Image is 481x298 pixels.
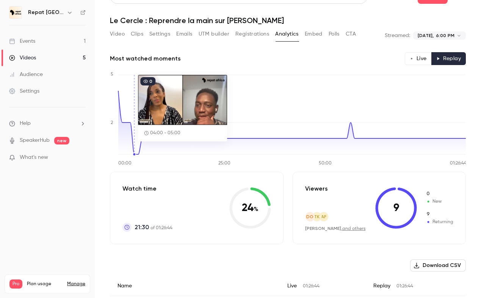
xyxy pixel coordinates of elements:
[9,6,22,19] img: Repat Africa
[54,137,69,144] span: new
[67,281,85,287] a: Manage
[110,28,125,40] button: Video
[305,184,328,193] p: Viewers
[426,211,453,218] span: Returning
[27,281,63,287] span: Plan usage
[426,219,453,225] span: Returning
[28,9,64,16] h6: Repat [GEOGRAPHIC_DATA]
[199,28,229,40] button: UTM builder
[306,213,313,220] span: DO
[110,54,181,63] h2: Most watched moments
[176,28,192,40] button: Emails
[329,28,340,40] button: Polls
[149,28,170,40] button: Settings
[303,284,320,289] span: 01:26:44
[314,213,320,220] span: TK
[426,198,453,205] span: New
[9,71,43,78] div: Audience
[9,120,86,127] li: help-dropdown-opener
[450,161,467,166] tspan: 01:26:44
[9,54,36,62] div: Videos
[385,32,410,39] p: Streamed:
[111,121,113,125] tspan: 2
[346,28,356,40] button: CTA
[110,276,280,296] div: Name
[275,28,299,40] button: Analytics
[305,225,366,232] div: ,
[342,227,366,231] a: and others
[405,52,432,65] button: Live
[9,87,39,95] div: Settings
[410,259,466,272] button: Download CSV
[366,276,466,296] div: Replay
[20,154,48,161] span: What's new
[20,120,31,127] span: Help
[218,161,230,166] tspan: 25:00
[426,191,453,197] span: New
[305,28,323,40] button: Embed
[9,279,22,289] span: Pro
[122,184,172,193] p: Watch time
[118,161,132,166] tspan: 00:00
[418,32,434,39] span: [DATE],
[131,28,143,40] button: Clips
[436,32,454,39] span: 6:00 PM
[319,161,332,166] tspan: 50:00
[305,226,341,231] span: [PERSON_NAME]
[431,52,466,65] button: Replay
[110,16,466,25] h1: Le Cercle : Reprendre la main sur [PERSON_NAME]
[135,223,149,232] span: 21:30
[9,37,35,45] div: Events
[135,223,172,232] p: of 01:26:44
[111,72,113,77] tspan: 5
[235,28,269,40] button: Registrations
[396,284,413,289] span: 01:26:44
[321,213,326,220] span: AF
[280,276,366,296] div: Live
[20,137,50,144] a: SpeakerHub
